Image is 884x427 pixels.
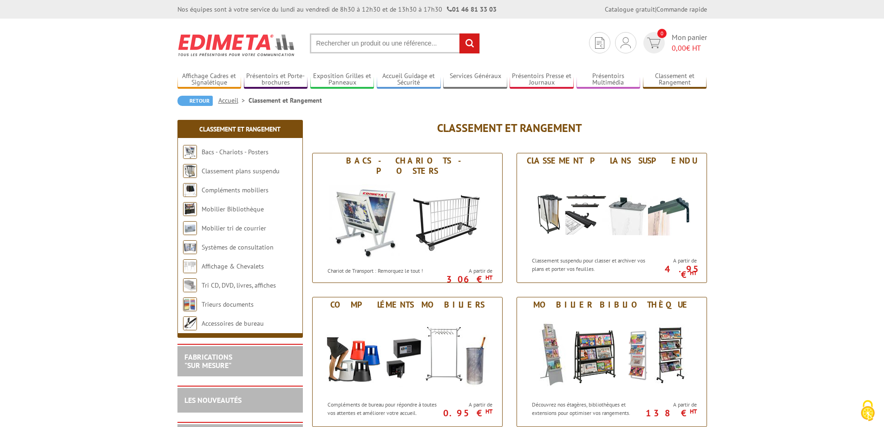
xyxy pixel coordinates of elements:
strong: 01 46 81 33 03 [447,5,497,13]
li: Classement et Rangement [249,96,322,105]
p: Classement suspendu pour classer et archiver vos plans et porter vos feuilles. [532,256,647,272]
button: Cookies (fenêtre modale) [851,395,884,427]
div: Nos équipes sont à votre service du lundi au vendredi de 8h30 à 12h30 et de 13h30 à 17h30 [177,5,497,14]
input: Rechercher un produit ou une référence... [310,33,480,53]
span: A partir de [445,267,492,275]
sup: HT [690,407,697,415]
span: A partir de [445,401,492,408]
a: Tri CD, DVD, livres, affiches [202,281,276,289]
div: Mobilier Bibliothèque [519,300,704,310]
a: FABRICATIONS"Sur Mesure" [184,352,232,370]
span: 0 [657,29,667,38]
a: Services Généraux [443,72,507,87]
p: 138 € [645,410,697,416]
img: Classement plans suspendu [526,168,698,252]
a: Catalogue gratuit [605,5,655,13]
span: A partir de [649,257,697,264]
img: Classement plans suspendu [183,164,197,178]
img: devis rapide [621,37,631,48]
img: Compléments mobiliers [183,183,197,197]
img: Accessoires de bureau [183,316,197,330]
img: Compléments mobiliers [321,312,493,396]
img: devis rapide [595,37,604,49]
img: Affichage & Chevalets [183,259,197,273]
img: Mobilier tri de courrier [183,221,197,235]
a: Mobilier tri de courrier [202,224,266,232]
img: Mobilier Bibliothèque [183,202,197,216]
p: Chariot de Transport : Remorquez le tout ! [327,267,443,275]
img: Trieurs documents [183,297,197,311]
div: Bacs - Chariots - Posters [315,156,500,176]
div: Classement plans suspendu [519,156,704,166]
a: Mobilier Bibliothèque Mobilier Bibliothèque Découvrez nos étagères, bibliothèques et extensions p... [517,297,707,427]
img: Bacs - Chariots - Posters [321,178,493,262]
a: Compléments mobiliers [202,186,268,194]
a: Classement plans suspendu [202,167,280,175]
div: | [605,5,707,14]
a: Exposition Grilles et Panneaux [310,72,374,87]
sup: HT [690,269,697,277]
span: A partir de [649,401,697,408]
a: Bacs - Chariots - Posters Bacs - Chariots - Posters Chariot de Transport : Remorquez le tout ! A ... [312,153,503,283]
a: Présentoirs Multimédia [576,72,641,87]
a: Accueil [218,96,249,105]
p: 0.95 € [440,410,492,416]
h1: Classement et Rangement [312,122,707,134]
img: Systèmes de consultation [183,240,197,254]
sup: HT [485,274,492,282]
a: Accueil Guidage et Sécurité [377,72,441,87]
span: € HT [672,43,707,53]
a: Classement plans suspendu Classement plans suspendu Classement suspendu pour classer et archiver ... [517,153,707,283]
img: Tri CD, DVD, livres, affiches [183,278,197,292]
a: Commande rapide [656,5,707,13]
img: devis rapide [647,38,661,48]
p: 306 € [440,276,492,282]
span: Mon panier [672,32,707,53]
a: Trieurs documents [202,300,254,309]
a: Retour [177,96,213,106]
p: Compléments de bureau pour répondre à toutes vos attentes et améliorer votre accueil. [327,401,443,416]
a: Présentoirs Presse et Journaux [510,72,574,87]
sup: HT [485,407,492,415]
a: Bacs - Chariots - Posters [202,148,268,156]
p: Découvrez nos étagères, bibliothèques et extensions pour optimiser vos rangements. [532,401,647,416]
p: 4.95 € [645,266,697,277]
a: LES NOUVEAUTÉS [184,395,242,405]
span: 0,00 [672,43,686,53]
a: Classement et Rangement [199,125,281,133]
a: Affichage Cadres et Signalétique [177,72,242,87]
a: Accessoires de bureau [202,319,264,328]
a: Affichage & Chevalets [202,262,264,270]
a: Classement et Rangement [643,72,707,87]
img: Mobilier Bibliothèque [526,312,698,396]
input: rechercher [459,33,479,53]
img: Edimeta [177,28,296,62]
a: Compléments mobiliers Compléments mobiliers Compléments de bureau pour répondre à toutes vos atte... [312,297,503,427]
img: Bacs - Chariots - Posters [183,145,197,159]
a: Présentoirs et Porte-brochures [244,72,308,87]
a: Mobilier Bibliothèque [202,205,264,213]
a: Systèmes de consultation [202,243,274,251]
div: Compléments mobiliers [315,300,500,310]
a: devis rapide 0 Mon panier 0,00€ HT [641,32,707,53]
img: Cookies (fenêtre modale) [856,399,879,422]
